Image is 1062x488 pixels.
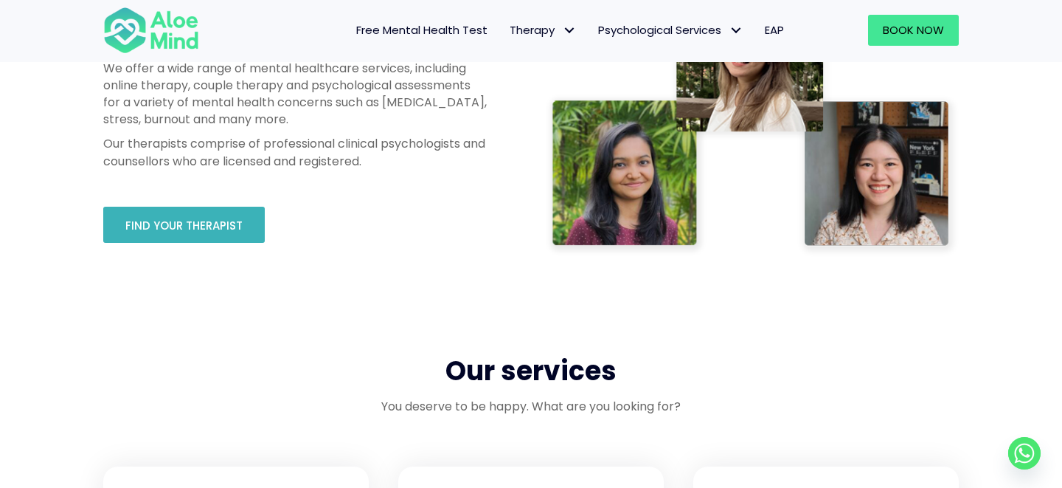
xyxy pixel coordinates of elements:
[103,60,487,128] p: We offer a wide range of mental healthcare services, including online therapy, couple therapy and...
[103,6,199,55] img: Aloe mind Logo
[765,22,784,38] span: EAP
[125,218,243,233] span: Find your therapist
[587,15,754,46] a: Psychological ServicesPsychological Services: submenu
[598,22,743,38] span: Psychological Services
[883,22,944,38] span: Book Now
[356,22,487,38] span: Free Mental Health Test
[754,15,795,46] a: EAP
[218,15,795,46] nav: Menu
[499,15,587,46] a: TherapyTherapy: submenu
[345,15,499,46] a: Free Mental Health Test
[725,20,746,41] span: Psychological Services: submenu
[868,15,959,46] a: Book Now
[1008,437,1041,470] a: Whatsapp
[445,352,617,390] span: Our services
[103,135,487,169] p: Our therapists comprise of professional clinical psychologists and counsellors who are licensed a...
[510,22,576,38] span: Therapy
[558,20,580,41] span: Therapy: submenu
[103,398,959,415] p: You deserve to be happy. What are you looking for?
[103,207,265,243] a: Find your therapist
